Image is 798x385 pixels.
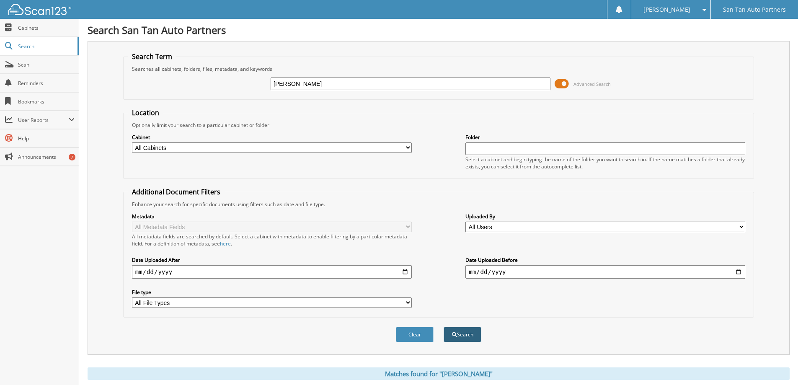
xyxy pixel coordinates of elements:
[396,327,434,342] button: Clear
[128,108,163,117] legend: Location
[18,116,69,124] span: User Reports
[444,327,481,342] button: Search
[756,345,798,385] iframe: Chat Widget
[18,43,73,50] span: Search
[128,121,749,129] div: Optionally limit your search to a particular cabinet or folder
[132,265,412,279] input: start
[465,256,745,264] label: Date Uploaded Before
[128,187,225,196] legend: Additional Document Filters
[18,80,75,87] span: Reminders
[220,240,231,247] a: here
[643,7,690,12] span: [PERSON_NAME]
[465,156,745,170] div: Select a cabinet and begin typing the name of the folder you want to search in. If the name match...
[18,153,75,160] span: Announcements
[88,23,790,37] h1: Search San Tan Auto Partners
[132,289,412,296] label: File type
[128,52,176,61] legend: Search Term
[132,256,412,264] label: Date Uploaded After
[18,24,75,31] span: Cabinets
[132,233,412,247] div: All metadata fields are searched by default. Select a cabinet with metadata to enable filtering b...
[8,4,71,15] img: scan123-logo-white.svg
[723,7,786,12] span: San Tan Auto Partners
[465,265,745,279] input: end
[18,98,75,105] span: Bookmarks
[88,367,790,380] div: Matches found for "[PERSON_NAME]"
[573,81,611,87] span: Advanced Search
[132,134,412,141] label: Cabinet
[132,213,412,220] label: Metadata
[128,201,749,208] div: Enhance your search for specific documents using filters such as date and file type.
[465,213,745,220] label: Uploaded By
[18,61,75,68] span: Scan
[18,135,75,142] span: Help
[465,134,745,141] label: Folder
[128,65,749,72] div: Searches all cabinets, folders, files, metadata, and keywords
[69,154,75,160] div: 7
